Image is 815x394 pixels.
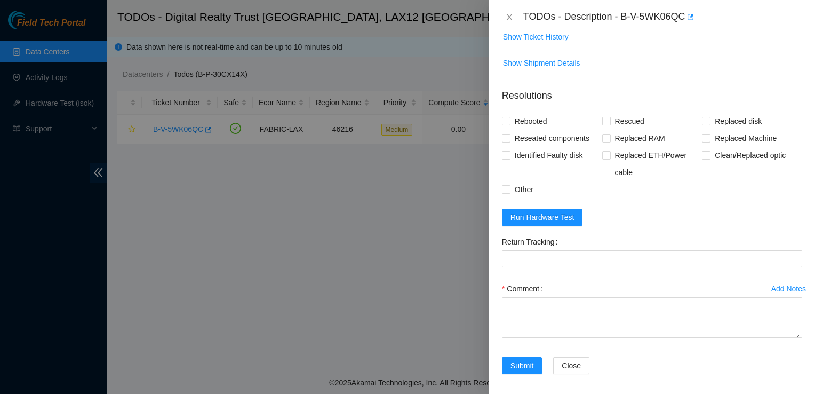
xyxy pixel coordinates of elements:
label: Return Tracking [502,233,562,250]
span: Clean/Replaced optic [710,147,790,164]
div: TODOs - Description - B-V-5WK06QC [523,9,802,26]
button: Close [553,357,589,374]
span: Run Hardware Test [510,211,574,223]
button: Submit [502,357,542,374]
button: Show Shipment Details [502,54,581,72]
label: Comment [502,280,547,297]
span: Rescued [611,113,649,130]
span: Reseated components [510,130,594,147]
button: Run Hardware Test [502,209,583,226]
textarea: Comment [502,297,802,338]
span: Replaced ETH/Power cable [611,147,702,181]
span: Other [510,181,538,198]
span: Show Shipment Details [503,57,580,69]
span: close [505,13,514,21]
span: Identified Faulty disk [510,147,587,164]
span: Replaced Machine [710,130,781,147]
button: Add Notes [771,280,806,297]
span: Submit [510,360,534,372]
span: Close [562,360,581,372]
span: Rebooted [510,113,552,130]
button: Close [502,12,517,22]
p: Resolutions [502,80,802,103]
div: Add Notes [771,285,806,293]
button: Show Ticket History [502,28,569,45]
span: Replaced RAM [611,130,669,147]
input: Return Tracking [502,250,802,267]
span: Show Ticket History [503,31,569,43]
span: Replaced disk [710,113,766,130]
